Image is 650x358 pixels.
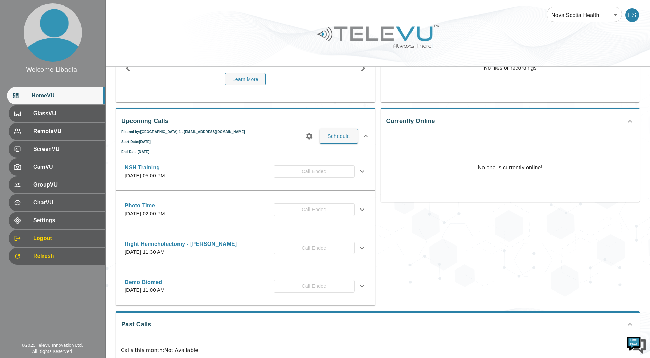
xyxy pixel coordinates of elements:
span: Settings [33,216,100,225]
div: Welcome Libadia, [26,65,79,74]
p: NSH Training [125,164,165,172]
div: HomeVU [7,87,105,104]
div: Minimize live chat window [112,3,129,20]
span: Logout [33,234,100,242]
img: profile.png [24,3,82,62]
img: Chat Widget [626,334,647,355]
div: Photo Time[DATE] 02:00 PMCall Ended [119,198,372,222]
div: GlassVU [9,105,105,122]
div: ChatVU [9,194,105,211]
div: ScreenVU [9,141,105,158]
p: [DATE] 11:30 AM [125,248,237,256]
span: HomeVU [32,92,100,100]
textarea: Type your message and hit 'Enter' [3,187,131,211]
span: Refresh [33,252,100,260]
div: Refresh [9,248,105,265]
span: GroupVU [33,181,100,189]
div: All Rights Reserved [32,348,72,355]
div: Settings [9,212,105,229]
p: [DATE] 11:00 AM [125,286,165,294]
p: Calls this month : Not Available [121,347,635,355]
p: No one is currently online! [478,133,542,202]
span: GlassVU [33,109,100,118]
div: GroupVU [9,176,105,193]
span: RemoteVU [33,127,100,135]
span: CamVU [33,163,100,171]
p: [DATE] 05:00 PM [125,172,165,180]
img: d_736959983_company_1615157101543_736959983 [12,32,29,49]
div: Demo Biomed[DATE] 11:00 AMCall Ended [119,274,372,298]
span: ChatVU [33,199,100,207]
div: Logout [9,230,105,247]
div: © 2025 TeleVU Innovation Ltd. [21,342,83,348]
div: RemoteVU [9,123,105,140]
div: LS [625,8,639,22]
div: Right Hemicholectomy - [PERSON_NAME][DATE] 11:30 AMCall Ended [119,236,372,260]
p: Photo Time [125,202,165,210]
p: Demo Biomed [125,278,165,286]
span: We're online! [40,86,95,156]
div: Nova Scotia Health [547,5,622,25]
p: [DATE] 02:00 PM [125,210,165,218]
button: Schedule [320,129,358,144]
div: CamVU [9,158,105,176]
img: Logo [316,22,440,50]
p: No files or recordings [381,34,640,102]
span: ScreenVU [33,145,100,153]
div: NSH Training[DATE] 05:00 PMCall Ended [119,159,372,184]
div: Chat with us now [36,36,115,45]
button: Learn More [225,73,266,86]
p: Right Hemicholectomy - [PERSON_NAME] [125,240,237,248]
